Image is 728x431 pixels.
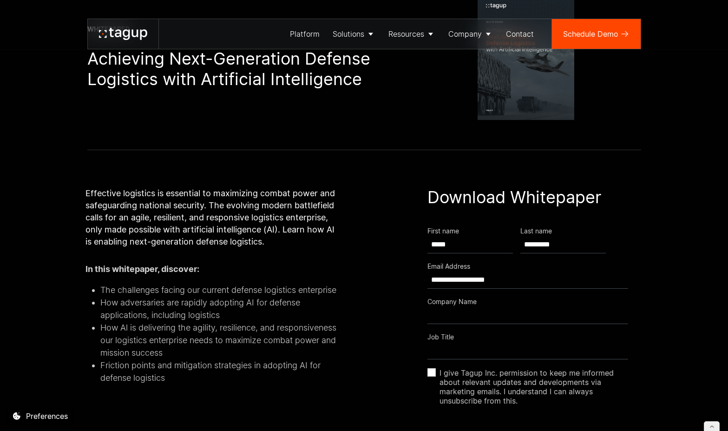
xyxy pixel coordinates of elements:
[442,19,499,49] a: Company
[85,264,199,274] strong: In this whitepaper, discover:
[427,297,628,306] div: Company Name
[563,28,618,40] div: Schedule Demo
[439,368,628,405] span: I give Tagup Inc. permission to keep me informed about relevant updates and developments via mark...
[87,49,381,90] h1: Achieving Next-Generation Defense Logistics with Artificial Intelligence
[427,332,628,342] div: Job Title
[552,19,641,49] a: Schedule Demo
[100,284,342,296] li: The challenges facing our current defense logistics enterprise
[448,28,482,40] div: Company
[427,187,628,208] div: Download Whitepaper
[85,187,342,248] p: Effective logistics is essential to maximizing combat power and safeguarding national security. T...
[290,28,320,40] div: Platform
[283,19,326,49] a: Platform
[382,19,442,49] a: Resources
[100,296,342,321] li: How adversaries are rapidly adopting AI for defense applications, including logistics
[388,28,424,40] div: Resources
[326,19,382,49] a: Solutions
[499,19,540,49] a: Contact
[100,321,342,359] li: How Al is delivering the agility, resilience, and responsiveness our logistics enterprise needs t...
[100,359,342,384] li: Friction points and mitigation strategies in adopting AI for defense logistics
[520,226,606,236] div: Last name
[427,262,628,271] div: Email Address
[506,28,534,40] div: Contact
[333,28,364,40] div: Solutions
[427,226,513,236] div: First name
[26,411,68,422] div: Preferences
[85,399,342,411] p: ‍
